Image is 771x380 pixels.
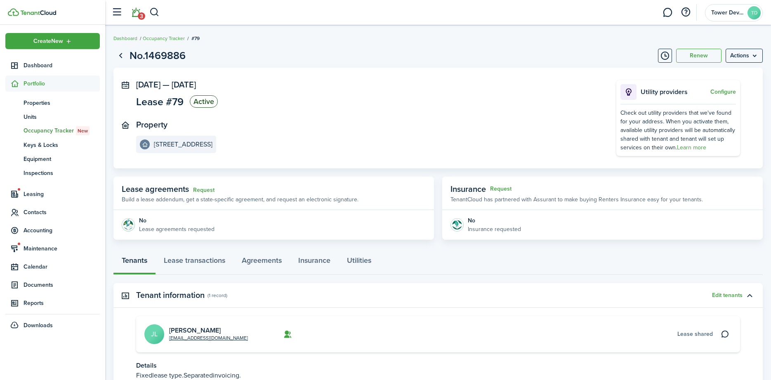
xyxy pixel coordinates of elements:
[24,244,100,253] span: Maintenance
[78,127,88,135] span: New
[24,79,100,88] span: Portfolio
[5,57,100,73] a: Dashboard
[24,99,100,107] span: Properties
[144,324,164,344] avatar-text: JL
[468,225,521,234] p: Insurance requested
[136,120,167,130] panel-main-title: Property
[163,78,170,91] span: —
[712,292,743,299] button: Edit tenants
[339,250,380,275] a: Utilities
[122,218,135,231] img: Agreement e-sign
[207,292,227,299] panel-main-subtitle: (1 record)
[450,183,486,195] span: Insurance
[24,113,100,121] span: Units
[290,250,339,275] a: Insurance
[5,166,100,180] a: Inspections
[154,141,212,148] e-details-info-title: [STREET_ADDRESS]
[5,96,100,110] a: Properties
[109,5,125,20] button: Open sidebar
[156,250,233,275] a: Lease transactions
[5,110,100,124] a: Units
[191,35,200,42] span: #79
[450,218,464,231] img: Insurance protection
[138,12,145,20] span: 3
[122,183,189,195] span: Lease agreements
[113,35,137,42] a: Dashboard
[710,89,736,95] button: Configure
[5,295,100,311] a: Reports
[679,5,693,19] button: Open resource center
[676,49,721,63] button: Renew
[213,371,241,380] span: invoicing.
[130,48,186,64] h1: No.1469886
[747,6,761,19] avatar-text: TD
[24,262,100,271] span: Calendar
[149,5,160,19] button: Search
[5,124,100,138] a: Occupancy TrackerNew
[190,95,218,108] status: Active
[641,87,708,97] p: Utility providers
[658,49,672,63] button: Timeline
[136,290,205,300] panel-main-title: Tenant information
[726,49,763,63] button: Open menu
[113,49,127,63] a: Go back
[136,97,184,107] span: Lease #79
[139,225,215,234] p: Lease agreements requested
[24,281,100,289] span: Documents
[24,321,53,330] span: Downloads
[24,141,100,149] span: Keys & Locks
[136,78,160,91] span: [DATE]
[24,226,100,235] span: Accounting
[490,186,512,192] button: Request
[20,10,56,15] img: TenantCloud
[8,8,19,16] img: TenantCloud
[24,169,100,177] span: Inspections
[143,35,185,42] a: Occupancy Tracker
[620,109,736,152] div: Check out utility providers that we've found for your address. When you activate them, available ...
[5,152,100,166] a: Equipment
[743,288,757,302] button: Toggle accordion
[152,371,184,380] span: lease type.
[24,155,100,163] span: Equipment
[128,2,144,23] a: Notifications
[24,126,100,135] span: Occupancy Tracker
[193,187,215,194] a: Request
[33,38,63,44] span: Create New
[711,10,744,16] span: Tower Development and Rentals Inc
[172,78,196,91] span: [DATE]
[5,138,100,152] a: Keys & Locks
[24,61,100,70] span: Dashboard
[468,216,521,225] div: No
[233,250,290,275] a: Agreements
[136,361,740,371] p: Details
[5,33,100,49] button: Open menu
[660,2,675,23] a: Messaging
[169,334,248,342] a: [EMAIL_ADDRESS][DOMAIN_NAME]
[24,208,100,217] span: Contacts
[169,326,221,335] a: [PERSON_NAME]
[24,299,100,307] span: Reports
[122,195,358,204] p: Build a lease addendum, get a state-specific agreement, and request an electronic signature.
[24,190,100,198] span: Leasing
[677,330,713,338] span: Lease shared
[677,143,706,152] a: Learn more
[139,216,215,225] div: No
[726,49,763,63] menu-btn: Actions
[450,195,703,204] p: TenantCloud has partnered with Assurant to make buying Renters Insurance easy for your tenants.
